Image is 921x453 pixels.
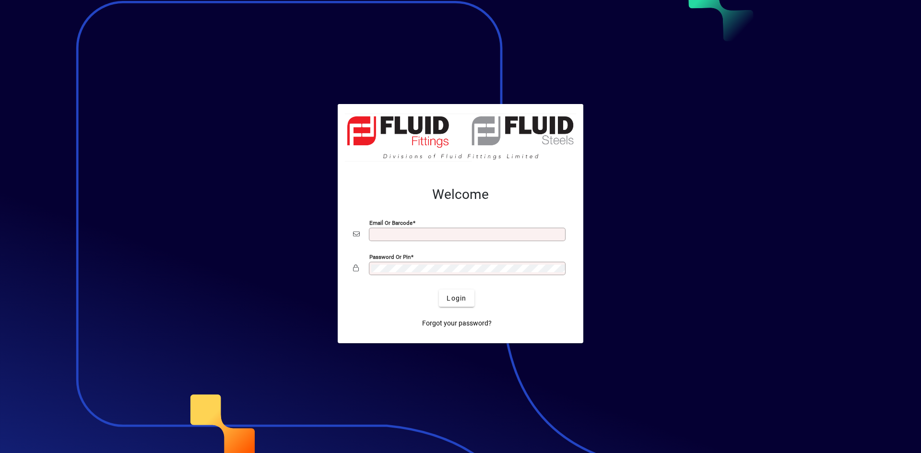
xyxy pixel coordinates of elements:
[369,220,413,226] mat-label: Email or Barcode
[418,314,496,332] a: Forgot your password?
[353,186,568,203] h2: Welcome
[369,254,411,260] mat-label: Password or Pin
[422,318,492,328] span: Forgot your password?
[447,293,466,303] span: Login
[439,290,474,307] button: Login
